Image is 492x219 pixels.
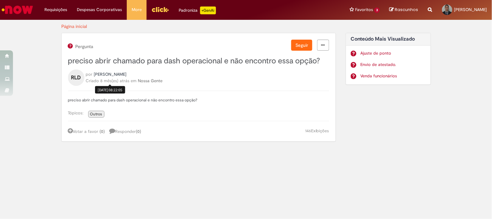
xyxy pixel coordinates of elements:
[86,78,99,84] span: Criado
[454,7,487,12] span: [PERSON_NAME]
[291,40,312,51] button: Seguir
[75,44,93,49] span: Pergunta
[311,128,329,134] span: Exibições
[101,129,104,134] span: 0
[95,86,125,94] div: [DATE] 08:22:05
[44,6,67,13] span: Requisições
[71,72,81,83] span: RLD
[101,78,130,84] span: 8 mês(es) atrás
[361,62,426,68] a: Envio de atestado.
[110,128,145,135] a: 1 resposta, clique para responder
[77,6,122,13] span: Despesas Corporativas
[138,129,140,134] span: 0
[68,97,330,103] p: preciso abrir chamado para dash operacional e não encontro essa opção?
[355,6,373,13] span: Favoritos
[395,6,418,13] span: Rascunhos
[62,23,87,29] a: Página inicial
[86,71,93,77] span: por
[374,7,380,13] span: 3
[90,111,102,117] span: Outros
[151,5,169,14] img: click_logo_yellow_360x200.png
[361,73,426,79] a: Venda funcionários
[361,50,426,57] a: Ajuste de ponto
[68,56,320,66] span: preciso abrir chamado para dash operacional e não encontro essa opção?
[1,3,34,16] img: ServiceNow
[68,74,84,80] a: RLD
[136,129,141,134] span: ( )
[131,78,137,84] span: em
[200,6,216,14] p: +GenAi
[351,36,426,42] h2: Conteúdo Mais Visualizado
[68,129,99,134] a: Votar a favor
[390,7,418,13] a: Rascunhos
[110,129,141,134] span: Responder
[88,111,104,118] a: Outros
[317,40,329,51] a: menu Ações
[132,6,142,13] span: More
[100,129,105,134] span: ( )
[346,33,431,85] div: Conteúdo Mais Visualizado
[179,6,216,14] div: Padroniza
[138,78,163,84] a: Nossa Gente
[94,71,127,77] span: Rafael Lopes Dos Santos perfil
[68,110,87,116] span: Tópicos:
[305,128,311,134] span: 146
[94,71,127,78] a: Rafael Lopes Dos Santos perfil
